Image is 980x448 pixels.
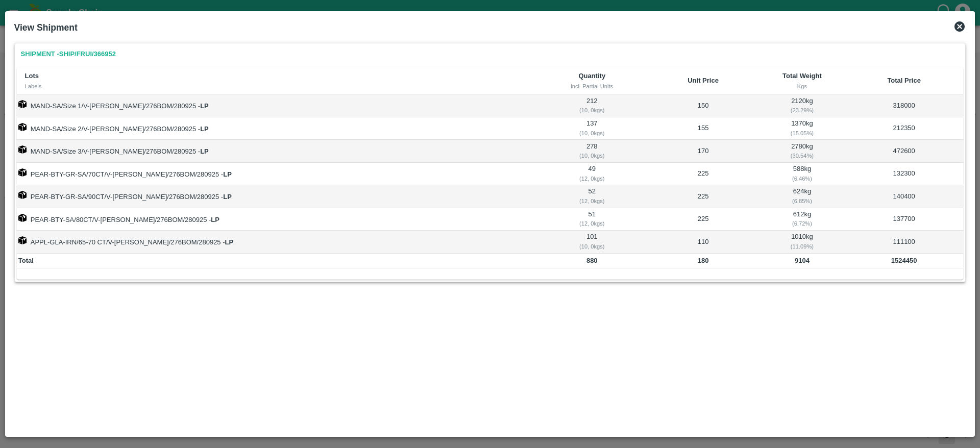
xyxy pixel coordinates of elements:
[759,231,845,253] td: 1010 kg
[761,106,843,115] div: ( 23.29 %)
[647,231,759,253] td: 110
[586,257,598,264] b: 880
[761,242,843,251] div: ( 11.09 %)
[845,163,964,185] td: 132300
[647,208,759,231] td: 225
[200,147,209,155] strong: LP
[759,208,845,231] td: 612 kg
[539,129,645,138] div: ( 10, 0 kgs)
[688,77,719,84] b: Unit Price
[537,140,647,162] td: 278
[200,102,209,110] strong: LP
[539,151,645,160] div: ( 10, 0 kgs)
[845,208,964,231] td: 137700
[647,94,759,117] td: 150
[845,94,964,117] td: 318000
[539,174,645,183] div: ( 12, 0 kgs)
[14,22,78,33] b: View Shipment
[545,82,639,91] div: incl. Partial Units
[698,257,709,264] b: 180
[647,163,759,185] td: 225
[761,219,843,228] div: ( 6.72 %)
[795,257,810,264] b: 9104
[537,117,647,140] td: 137
[761,196,843,206] div: ( 6.85 %)
[782,72,822,80] b: Total Weight
[768,82,837,91] div: Kgs
[759,185,845,208] td: 624 kg
[845,140,964,162] td: 472600
[17,117,537,140] td: MAND-SA/Size 2/V-[PERSON_NAME]/276BOM/280925 -
[17,185,537,208] td: PEAR-BTY-GR-SA/90CT/V-[PERSON_NAME]/276BOM/280925 -
[759,140,845,162] td: 2780 kg
[537,185,647,208] td: 52
[578,72,605,80] b: Quantity
[18,123,27,131] img: box
[887,77,921,84] b: Total Price
[211,216,219,223] strong: LP
[539,196,645,206] div: ( 12, 0 kgs)
[200,125,209,133] strong: LP
[539,219,645,228] div: ( 12, 0 kgs)
[17,45,120,63] a: Shipment -SHIP/FRUI/366952
[647,117,759,140] td: 155
[845,231,964,253] td: 111100
[761,129,843,138] div: ( 15.05 %)
[845,185,964,208] td: 140400
[18,100,27,108] img: box
[223,193,232,201] strong: LP
[647,140,759,162] td: 170
[18,257,34,264] b: Total
[891,257,917,264] b: 1524450
[647,185,759,208] td: 225
[845,117,964,140] td: 212350
[761,174,843,183] div: ( 6.46 %)
[537,94,647,117] td: 212
[759,117,845,140] td: 1370 kg
[18,236,27,244] img: box
[759,163,845,185] td: 588 kg
[223,170,232,178] strong: LP
[18,145,27,154] img: box
[225,238,234,246] strong: LP
[18,214,27,222] img: box
[18,191,27,199] img: box
[537,208,647,231] td: 51
[759,94,845,117] td: 2120 kg
[17,231,537,253] td: APPL-GLA-IRN/65-70 CT/V-[PERSON_NAME]/276BOM/280925 -
[761,151,843,160] div: ( 30.54 %)
[17,163,537,185] td: PEAR-BTY-GR-SA/70CT/V-[PERSON_NAME]/276BOM/280925 -
[537,163,647,185] td: 49
[17,94,537,117] td: MAND-SA/Size 1/V-[PERSON_NAME]/276BOM/280925 -
[25,82,529,91] div: Labels
[539,106,645,115] div: ( 10, 0 kgs)
[539,242,645,251] div: ( 10, 0 kgs)
[25,72,39,80] b: Lots
[17,140,537,162] td: MAND-SA/Size 3/V-[PERSON_NAME]/276BOM/280925 -
[18,168,27,177] img: box
[17,208,537,231] td: PEAR-BTY-SA/80CT/V-[PERSON_NAME]/276BOM/280925 -
[537,231,647,253] td: 101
